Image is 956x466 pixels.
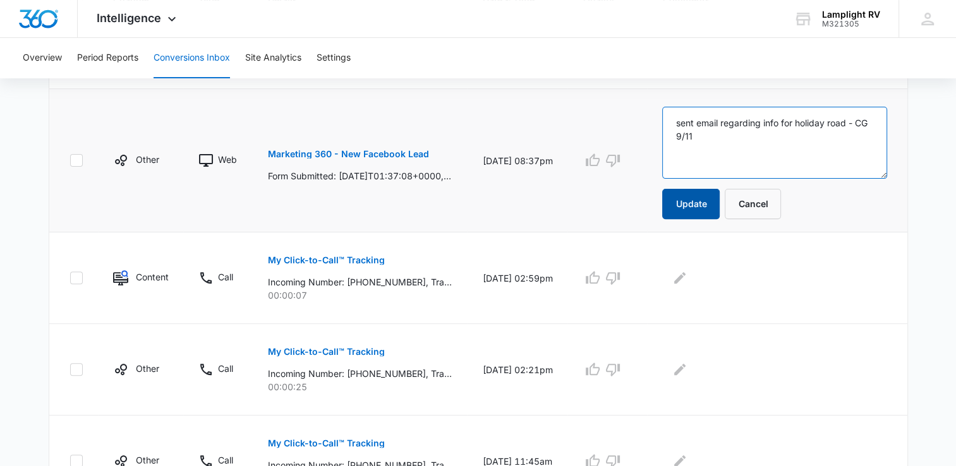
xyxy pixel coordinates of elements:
[670,359,690,379] button: Edit Comments
[670,268,690,288] button: Edit Comments
[467,232,567,324] td: [DATE] 02:59pm
[268,275,452,289] p: Incoming Number: [PHONE_NUMBER], Tracking Number: [PHONE_NUMBER], Ring To: [PHONE_NUMBER], Caller...
[467,89,567,232] td: [DATE] 08:37pm
[268,245,385,275] button: My Click-to-Call™ Tracking
[218,362,233,375] p: Call
[662,189,720,219] button: Update
[23,38,62,78] button: Overview
[725,189,781,219] button: Cancel
[218,153,237,166] p: Web
[268,428,385,458] button: My Click-to-Call™ Tracking
[268,169,452,182] p: Form Submitted: [DATE]T01:37:08+0000, Name: [PERSON_NAME], Email: [EMAIL_ADDRESS][DOMAIN_NAME], P...
[268,256,385,265] p: My Click-to-Call™ Tracking
[136,270,168,284] p: Content
[268,289,452,302] p: 00:00:07
[268,139,429,169] button: Marketing 360 - New Facebook Lead
[245,38,301,78] button: Site Analytics
[268,347,385,356] p: My Click-to-Call™ Tracking
[136,362,159,375] p: Other
[317,38,351,78] button: Settings
[467,324,567,415] td: [DATE] 02:21pm
[268,439,385,448] p: My Click-to-Call™ Tracking
[154,38,230,78] button: Conversions Inbox
[822,9,880,20] div: account name
[822,20,880,28] div: account id
[77,38,138,78] button: Period Reports
[136,153,159,166] p: Other
[662,107,886,179] textarea: sent email regarding info for holiday road - CG 9/11
[268,380,452,393] p: 00:00:25
[268,337,385,367] button: My Click-to-Call™ Tracking
[218,270,233,284] p: Call
[268,367,452,380] p: Incoming Number: [PHONE_NUMBER], Tracking Number: [PHONE_NUMBER], Ring To: [PHONE_NUMBER], Caller...
[268,150,429,158] p: Marketing 360 - New Facebook Lead
[97,11,161,25] span: Intelligence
